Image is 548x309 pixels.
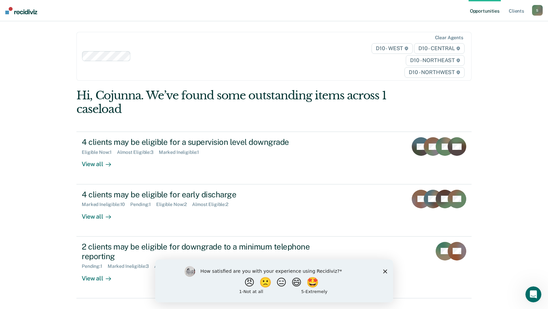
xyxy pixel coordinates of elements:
[82,207,119,220] div: View all
[154,263,195,269] div: Almost Eligible : 1
[117,150,159,155] div: Almost Eligible : 3
[159,150,204,155] div: Marked Ineligible : 1
[82,150,117,155] div: Eligible Now : 1
[82,202,130,207] div: Marked Ineligible : 10
[404,67,464,78] span: D10 - NORTHWEST
[156,202,192,207] div: Eligible Now : 2
[82,190,315,199] div: 4 clients may be eligible for early discharge
[76,132,472,184] a: 4 clients may be eligible for a supervision level downgradeEligible Now:1Almost Eligible:3Marked ...
[532,5,543,16] button: S
[82,242,315,261] div: 2 clients may be eligible for downgrade to a minimum telephone reporting
[155,259,393,302] iframe: Survey by Kim from Recidiviz
[372,43,413,54] span: D10 - WEST
[82,269,119,282] div: View all
[76,237,472,298] a: 2 clients may be eligible for downgrade to a minimum telephone reportingPending:1Marked Ineligibl...
[435,35,463,41] div: Clear agents
[76,184,472,237] a: 4 clients may be eligible for early dischargeMarked Ineligible:10Pending:1Eligible Now:2Almost El...
[76,89,392,116] div: Hi, Cojunna. We’ve found some outstanding items across 1 caseload
[82,263,108,269] div: Pending : 1
[525,286,541,302] iframe: Intercom live chat
[108,263,154,269] div: Marked Ineligible : 3
[192,202,234,207] div: Almost Eligible : 2
[5,7,37,14] img: Recidiviz
[82,155,119,168] div: View all
[82,137,315,147] div: 4 clients may be eligible for a supervision level downgrade
[406,55,464,66] span: D10 - NORTHEAST
[414,43,465,54] span: D10 - CENTRAL
[130,202,156,207] div: Pending : 1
